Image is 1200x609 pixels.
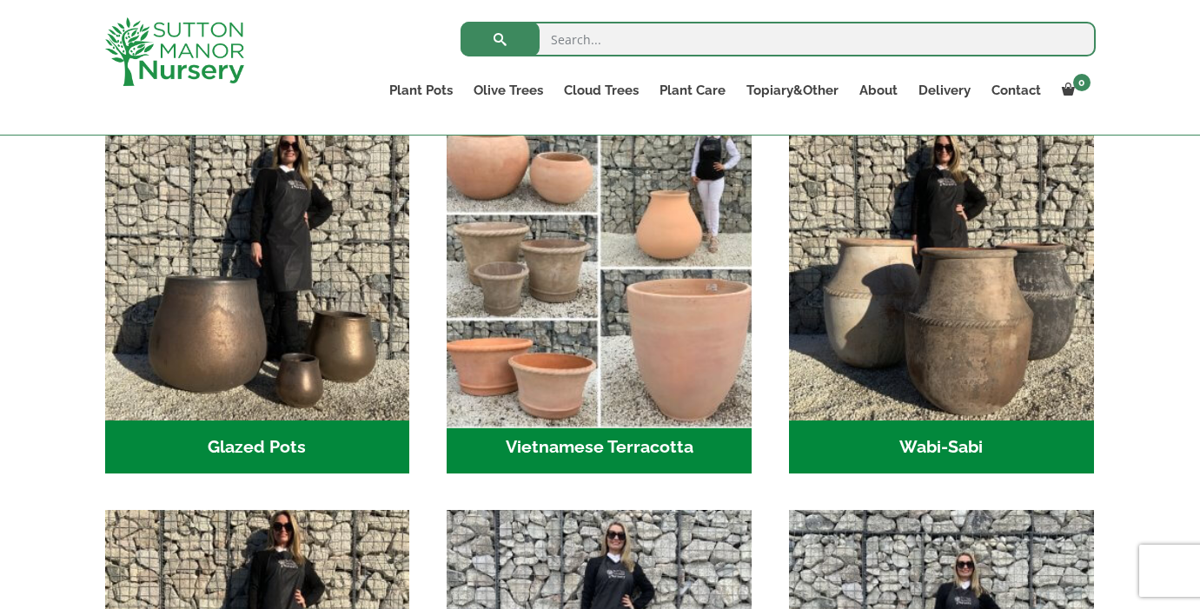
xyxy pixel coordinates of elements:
[849,78,908,103] a: About
[908,78,981,103] a: Delivery
[789,116,1094,473] a: Visit product category Wabi-Sabi
[105,420,410,474] h2: Glazed Pots
[105,116,410,420] img: Glazed Pots
[463,78,554,103] a: Olive Trees
[105,17,244,86] img: logo
[447,420,752,474] h2: Vietnamese Terracotta
[736,78,849,103] a: Topiary&Other
[1051,78,1096,103] a: 0
[554,78,649,103] a: Cloud Trees
[105,116,410,473] a: Visit product category Glazed Pots
[981,78,1051,103] a: Contact
[1073,74,1091,91] span: 0
[440,108,759,427] img: Vietnamese Terracotta
[789,420,1094,474] h2: Wabi-Sabi
[789,116,1094,420] img: Wabi-Sabi
[379,78,463,103] a: Plant Pots
[461,22,1096,56] input: Search...
[649,78,736,103] a: Plant Care
[447,116,752,473] a: Visit product category Vietnamese Terracotta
